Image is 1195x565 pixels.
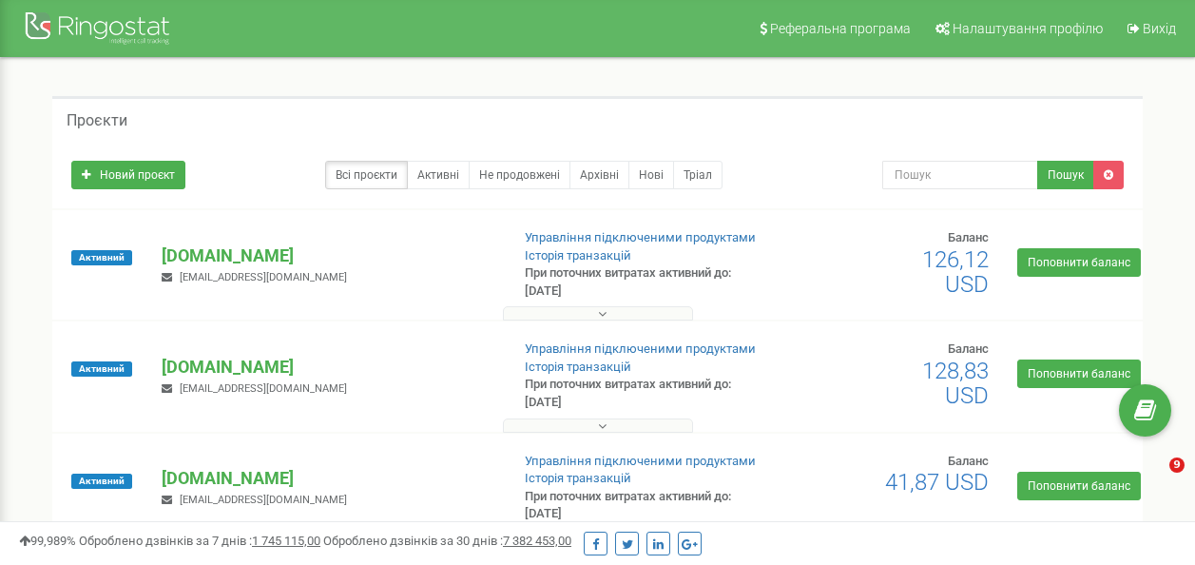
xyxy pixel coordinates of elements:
[71,474,132,489] span: Активний
[525,264,766,300] p: При поточних витратах активний до: [DATE]
[525,360,631,374] a: Історія транзакцій
[407,161,470,189] a: Активні
[885,469,989,496] span: 41,87 USD
[162,466,493,491] p: [DOMAIN_NAME]
[180,494,347,506] span: [EMAIL_ADDRESS][DOMAIN_NAME]
[180,271,347,283] span: [EMAIL_ADDRESS][DOMAIN_NAME]
[525,376,766,411] p: При поточних витратах активний до: [DATE]
[162,244,493,268] p: [DOMAIN_NAME]
[1169,458,1185,473] span: 9
[1037,161,1094,189] button: Пошук
[628,161,674,189] a: Нові
[525,248,631,263] a: Історія транзакцій
[1017,248,1141,277] a: Поповнити баланс
[948,230,989,244] span: Баланс
[67,112,127,129] h5: Проєкти
[953,21,1103,36] span: Налаштування профілю
[19,534,76,548] span: 99,989%
[79,534,320,548] span: Оброблено дзвінків за 7 днів :
[162,355,493,380] p: [DOMAIN_NAME]
[948,454,989,468] span: Баланс
[525,488,766,523] p: При поточних витратах активний до: [DATE]
[882,161,1038,189] input: Пошук
[180,382,347,395] span: [EMAIL_ADDRESS][DOMAIN_NAME]
[323,534,571,548] span: Оброблено дзвінків за 30 днів :
[770,21,911,36] span: Реферальна програма
[525,454,756,468] a: Управління підключеними продуктами
[71,161,185,189] a: Новий проєкт
[525,471,631,485] a: Історія транзакцій
[252,534,320,548] u: 1 745 115,00
[1017,360,1141,388] a: Поповнити баланс
[948,341,989,356] span: Баланс
[1017,472,1141,500] a: Поповнити баланс
[503,534,571,548] u: 7 382 453,00
[922,246,989,298] span: 126,12 USD
[1130,458,1176,503] iframe: Intercom live chat
[525,230,756,244] a: Управління підключеними продуктами
[673,161,723,189] a: Тріал
[922,358,989,409] span: 128,83 USD
[569,161,629,189] a: Архівні
[1143,21,1176,36] span: Вихід
[71,361,132,377] span: Активний
[469,161,570,189] a: Не продовжені
[325,161,408,189] a: Всі проєкти
[525,341,756,356] a: Управління підключеними продуктами
[71,250,132,265] span: Активний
